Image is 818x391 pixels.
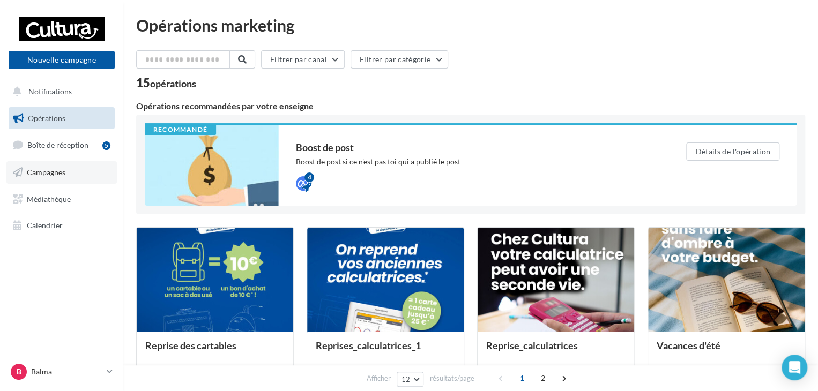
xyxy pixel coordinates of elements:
span: Boîte de réception [27,140,88,149]
a: B Balma [9,362,115,382]
div: Vacances d'été [657,340,796,362]
span: 12 [401,375,411,384]
button: Détails de l'opération [686,142,779,161]
div: Opérations marketing [136,17,805,33]
div: Boost de post [296,142,643,152]
button: 12 [397,372,424,387]
p: Balma [31,366,102,377]
span: Campagnes [27,168,65,177]
a: Campagnes [6,161,117,184]
button: Notifications [6,80,113,103]
span: Calendrier [27,221,63,230]
button: Filtrer par catégorie [351,50,448,69]
span: B [17,366,21,377]
span: 1 [514,370,531,387]
a: Opérations [6,107,117,130]
div: 5 [102,141,110,150]
span: Afficher [367,373,391,384]
div: Reprises_calculatrices_1 [316,340,455,362]
div: Reprise_calculatrices [486,340,626,362]
div: Recommandé [145,125,216,135]
button: Nouvelle campagne [9,51,115,69]
a: Médiathèque [6,188,117,210]
span: Médiathèque [27,194,71,203]
span: résultats/page [429,373,474,384]
div: opérations [150,79,196,88]
span: Opérations [28,114,65,123]
div: 4 [304,172,314,182]
div: Reprise des cartables [145,340,285,362]
div: Boost de post si ce n'est pas toi qui a publié le post [296,156,643,167]
span: 2 [534,370,552,387]
button: Filtrer par canal [261,50,345,69]
a: Boîte de réception5 [6,133,117,156]
span: Notifications [28,87,72,96]
div: Open Intercom Messenger [782,355,807,380]
div: 15 [136,77,196,89]
div: Opérations recommandées par votre enseigne [136,102,805,110]
a: Calendrier [6,214,117,237]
